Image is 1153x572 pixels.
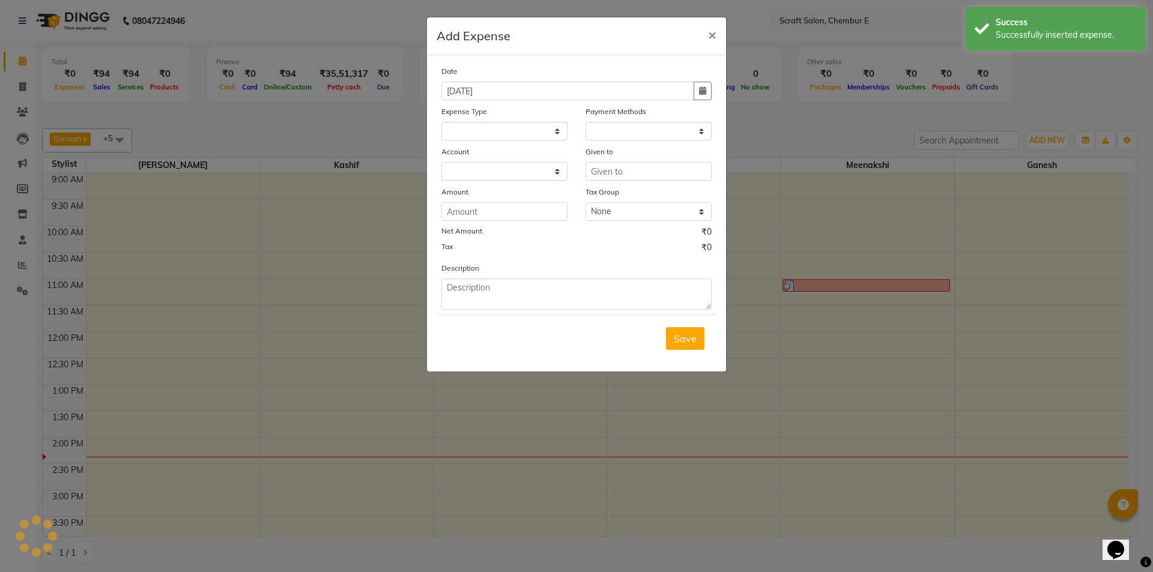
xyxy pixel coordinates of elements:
[666,327,704,350] button: Save
[441,146,469,157] label: Account
[674,333,697,345] span: Save
[437,27,510,45] h5: Add Expense
[441,241,453,252] label: Tax
[701,226,712,241] span: ₹0
[441,263,479,274] label: Description
[1103,524,1141,560] iframe: chat widget
[441,66,458,77] label: Date
[441,106,487,117] label: Expense Type
[586,106,646,117] label: Payment Methods
[441,202,567,221] input: Amount
[586,162,712,181] input: Given to
[708,25,716,43] span: ×
[441,226,482,236] label: Net Amount
[441,187,468,197] label: Amount
[586,187,619,197] label: Tax Group
[698,17,726,51] button: Close
[586,146,613,157] label: Given to
[996,29,1137,41] div: Successfully inserted expense.
[701,241,712,257] span: ₹0
[996,16,1137,29] div: Success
